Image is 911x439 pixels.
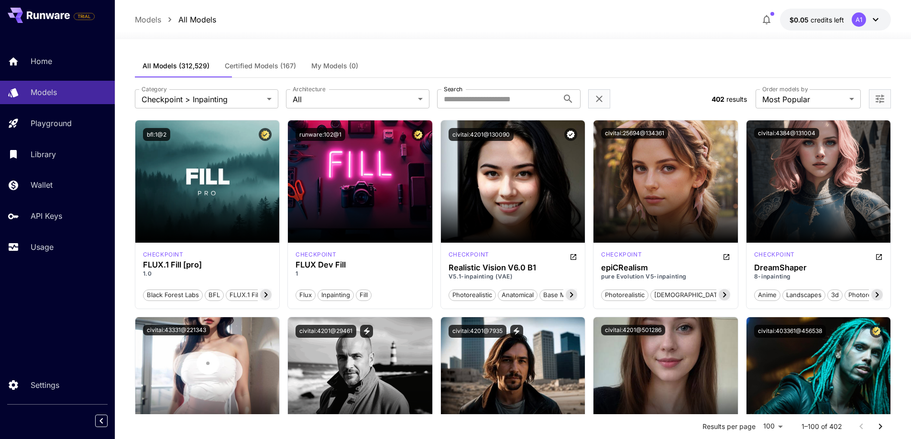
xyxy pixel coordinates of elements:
[449,263,578,272] h3: Realistic Vision V6.0 B1
[225,62,296,70] span: Certified Models (167)
[601,250,642,262] div: SD 1.5
[135,14,216,25] nav: breadcrumb
[296,250,336,259] div: FLUX.1 D
[875,250,883,262] button: Open in CivitAI
[723,250,730,262] button: Open in CivitAI
[296,290,315,300] span: Flux
[31,379,59,391] p: Settings
[449,325,506,338] button: civitai:4201@7935
[811,16,844,24] span: credits left
[143,250,184,259] div: fluxpro
[755,290,780,300] span: anime
[754,128,819,139] button: civitai:4384@131004
[449,250,489,259] p: checkpoint
[601,325,665,335] button: civitai:4201@501286
[143,260,272,269] h3: FLUX.1 Fill [pro]
[412,128,425,141] button: Certified Model – Vetted for best performance and includes a commercial license.
[31,86,57,98] p: Models
[783,290,825,300] span: landscapes
[296,128,345,141] button: runware:102@1
[871,417,890,436] button: Go to next page
[449,128,514,141] button: civitai:4201@130090
[205,289,224,301] button: BFL
[205,290,223,300] span: BFL
[754,250,795,259] p: checkpoint
[762,94,845,105] span: Most Popular
[540,290,582,300] span: base model
[318,290,353,300] span: Inpainting
[593,93,605,105] button: Clear filters (1)
[31,55,52,67] p: Home
[142,85,167,93] label: Category
[296,289,316,301] button: Flux
[143,250,184,259] p: checkpoint
[293,94,414,105] span: All
[296,325,356,338] button: civitai:4201@29461
[828,290,842,300] span: 3d
[356,289,372,301] button: Fill
[449,290,495,300] span: photorealistic
[226,289,280,301] button: FLUX.1 Fill [pro]
[360,325,373,338] button: View trigger words
[356,290,371,300] span: Fill
[601,250,642,259] p: checkpoint
[790,16,811,24] span: $0.05
[178,14,216,25] a: All Models
[31,118,72,129] p: Playground
[762,85,808,93] label: Order models by
[143,62,209,70] span: All Models (312,529)
[539,289,582,301] button: base model
[293,85,325,93] label: Architecture
[870,325,883,338] button: Certified Model – Vetted for best performance and includes a commercial license.
[510,325,523,338] button: View trigger words
[449,289,496,301] button: photorealistic
[95,415,108,427] button: Collapse sidebar
[754,250,795,262] div: SD 1.5
[449,250,489,262] div: SD 1.5
[780,9,891,31] button: $0.05A1
[498,290,537,300] span: anatomical
[650,289,727,301] button: [DEMOGRAPHIC_DATA]
[754,263,883,272] h3: DreamShaper
[874,93,886,105] button: Open more filters
[226,290,280,300] span: FLUX.1 Fill [pro]
[143,269,272,278] p: 1.0
[444,85,462,93] label: Search
[601,128,668,139] button: civitai:25694@134361
[852,12,866,27] div: A1
[570,250,577,262] button: Open in CivitAI
[601,263,730,272] h3: epiCRealism
[259,128,272,141] button: Certified Model – Vetted for best performance and includes a commercial license.
[790,15,844,25] div: $0.05
[31,210,62,222] p: API Keys
[845,289,892,301] button: photorealistic
[31,179,53,191] p: Wallet
[449,272,578,281] p: V5.1-inpainting (VAE)
[296,260,425,269] div: FLUX Dev Fill
[143,289,203,301] button: Black Forest Labs
[296,269,425,278] p: 1
[754,272,883,281] p: 8-inpainting
[759,419,786,433] div: 100
[143,128,170,141] button: bfl:1@2
[74,13,94,20] span: TRIAL
[135,14,161,25] a: Models
[31,149,56,160] p: Library
[311,62,358,70] span: My Models (0)
[143,325,210,335] button: civitai:43331@221343
[712,95,724,103] span: 402
[296,250,336,259] p: checkpoint
[601,289,648,301] button: photorealistic
[845,290,891,300] span: photorealistic
[142,94,263,105] span: Checkpoint > Inpainting
[498,289,538,301] button: anatomical
[143,290,202,300] span: Black Forest Labs
[726,95,747,103] span: results
[102,412,115,429] div: Collapse sidebar
[564,128,577,141] button: Verified working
